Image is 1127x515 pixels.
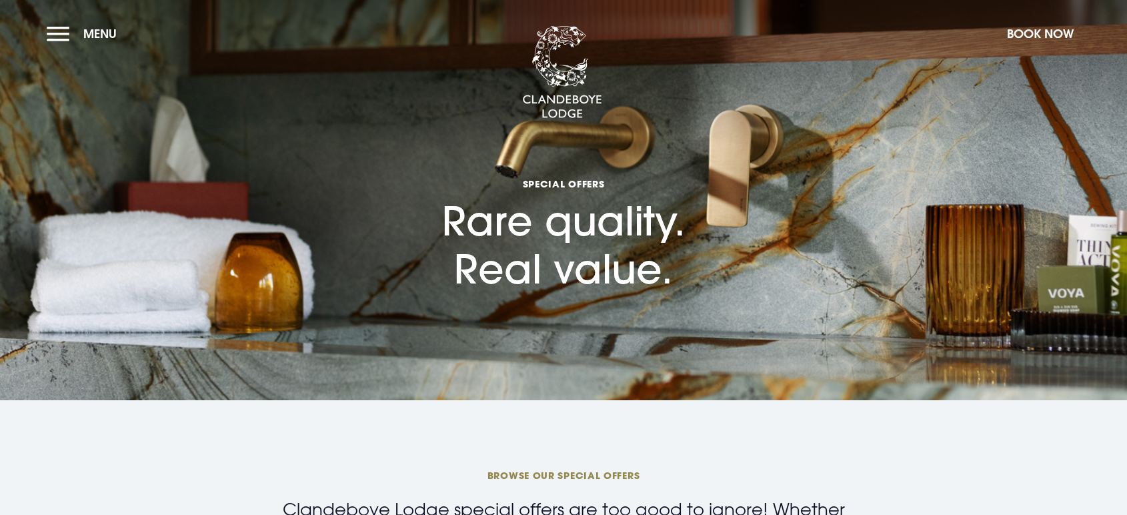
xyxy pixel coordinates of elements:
[522,26,602,119] img: Clandeboye Lodge
[442,114,686,294] h1: Rare quality. Real value.
[83,26,117,41] span: Menu
[442,177,686,190] span: Special Offers
[246,469,881,482] span: BROWSE OUR SPECIAL OFFERS
[1000,19,1080,48] button: Book Now
[47,19,123,48] button: Menu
